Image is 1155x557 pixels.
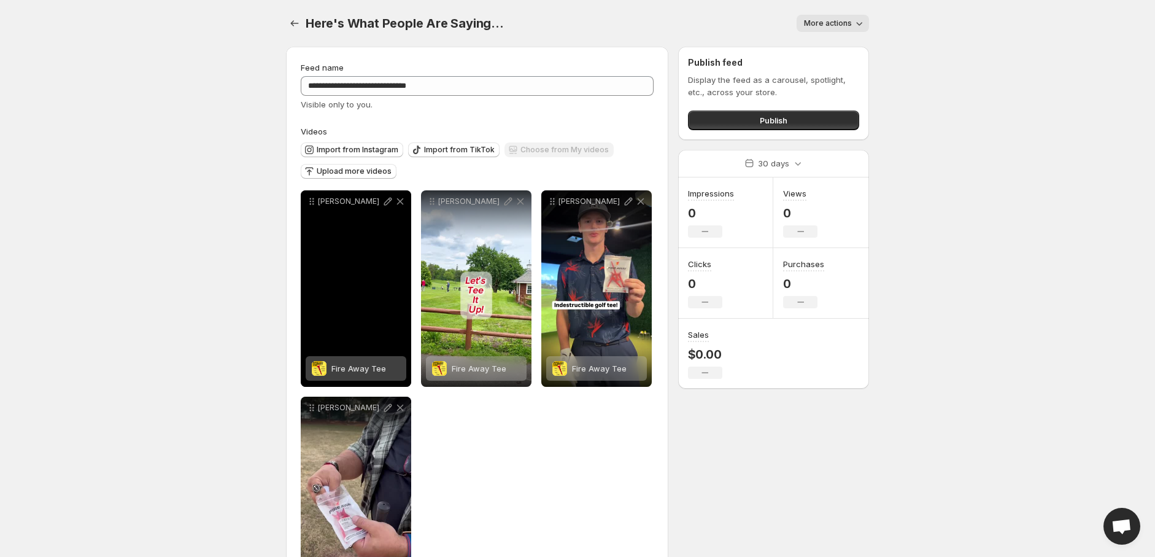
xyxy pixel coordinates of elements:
a: Open chat [1103,508,1140,545]
p: [PERSON_NAME] [318,403,382,413]
p: [PERSON_NAME] [438,197,502,206]
span: Feed name [301,63,344,72]
p: [PERSON_NAME] [558,197,622,206]
h2: Publish feed [688,56,859,69]
span: Upload more videos [317,166,392,176]
div: [PERSON_NAME]Fire Away TeeFire Away Tee [301,190,411,387]
div: [PERSON_NAME]Fire Away TeeFire Away Tee [421,190,531,387]
span: More actions [804,18,852,28]
p: Display the feed as a carousel, spotlight, etc., across your store. [688,74,859,98]
p: $0.00 [688,347,722,362]
p: 0 [688,206,734,220]
h3: Clicks [688,258,711,270]
button: Upload more videos [301,164,396,179]
span: Publish [760,114,787,127]
img: Fire Away Tee [312,361,326,376]
span: Fire Away Tee [331,364,386,373]
span: Fire Away Tee [452,364,506,373]
span: Import from TikTok [424,145,495,155]
button: Import from TikTok [408,142,500,157]
img: Fire Away Tee [552,361,567,376]
button: Publish [688,111,859,130]
img: Fire Away Tee [432,361,447,376]
h3: Purchases [783,258,824,270]
h3: Impressions [688,187,734,200]
h3: Views [783,187,806,200]
p: 0 [783,276,824,291]
span: Videos [301,127,327,136]
div: [PERSON_NAME]Fire Away TeeFire Away Tee [541,190,652,387]
button: Settings [286,15,303,32]
p: 30 days [758,157,789,169]
button: More actions [797,15,869,32]
button: Import from Instagram [301,142,403,157]
h3: Sales [688,329,709,341]
span: Import from Instagram [317,145,398,155]
p: 0 [688,276,722,291]
span: Fire Away Tee [572,364,627,373]
span: Here's What People Are Saying... [306,16,504,31]
p: 0 [783,206,817,220]
span: Visible only to you. [301,99,373,109]
p: [PERSON_NAME] [318,197,382,206]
